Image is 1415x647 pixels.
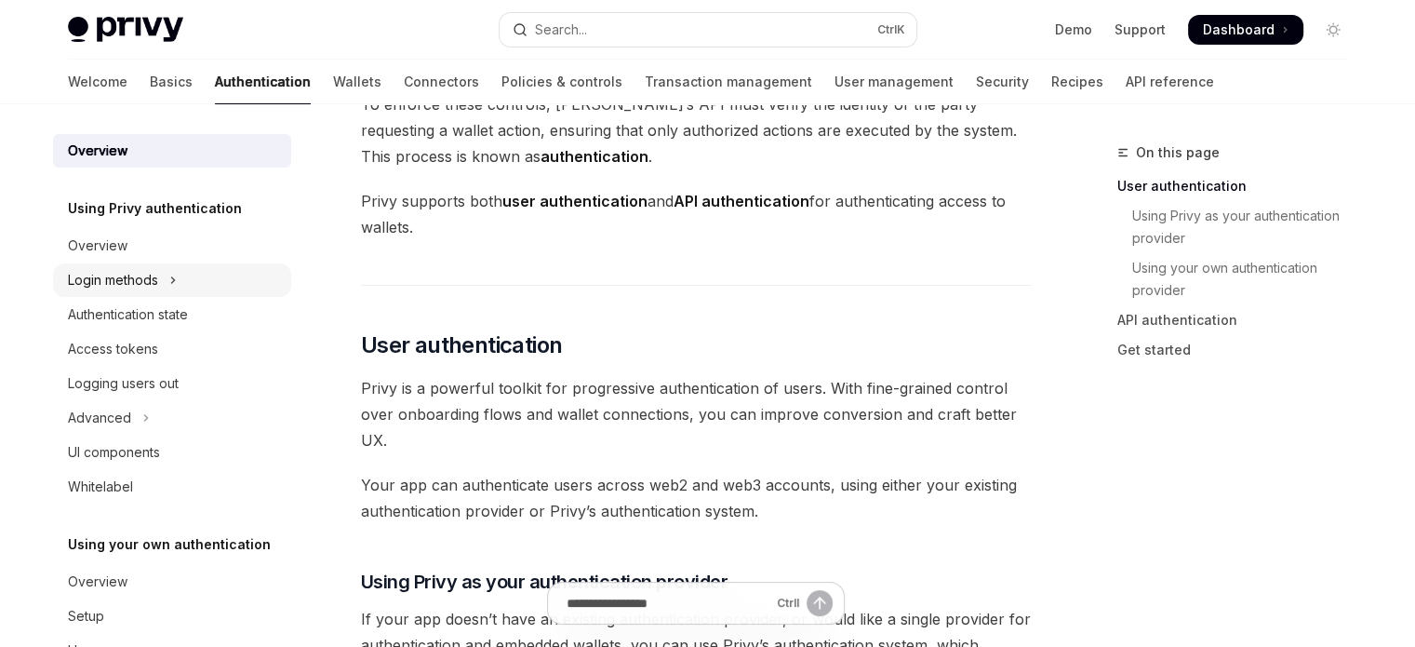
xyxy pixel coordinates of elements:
a: Connectors [404,60,479,104]
span: Your app can authenticate users across web2 and web3 accounts, using either your existing authent... [361,472,1032,524]
span: On this page [1136,142,1220,164]
div: Overview [68,140,127,162]
span: To enforce these controls, [PERSON_NAME]’s API must verify the identity of the party requesting a... [361,91,1032,169]
strong: API authentication [674,192,809,210]
strong: user authentication [502,192,647,210]
div: UI components [68,441,160,464]
a: Overview [53,565,291,599]
a: Wallets [333,60,381,104]
a: Welcome [68,60,127,104]
a: Policies & controls [501,60,622,104]
a: Setup [53,600,291,633]
div: Overview [68,235,127,257]
a: User management [834,60,954,104]
a: User authentication [1117,171,1363,201]
a: Access tokens [53,332,291,366]
div: Access tokens [68,338,158,360]
a: Using your own authentication provider [1117,253,1363,305]
div: Logging users out [68,372,179,395]
a: Security [976,60,1029,104]
span: Privy is a powerful toolkit for progressive authentication of users. With fine-grained control ov... [361,375,1032,453]
span: Using Privy as your authentication provider [361,569,728,595]
a: Transaction management [645,60,812,104]
h5: Using your own authentication [68,533,271,556]
a: Dashboard [1188,15,1303,45]
a: Whitelabel [53,470,291,504]
span: User authentication [361,330,563,360]
a: API reference [1126,60,1214,104]
button: Open search [500,13,916,47]
a: Overview [53,134,291,168]
button: Toggle Advanced section [53,401,291,435]
a: Authentication [215,60,311,104]
a: Support [1115,20,1166,39]
div: Login methods [68,269,158,291]
a: Recipes [1051,60,1103,104]
h5: Using Privy authentication [68,197,242,220]
span: Dashboard [1203,20,1275,39]
a: Authentication state [53,298,291,331]
button: Toggle Login methods section [53,263,291,297]
span: Ctrl K [877,22,905,37]
a: Get started [1117,335,1363,365]
img: light logo [68,17,183,43]
a: Demo [1055,20,1092,39]
div: Overview [68,571,127,593]
button: Toggle dark mode [1318,15,1348,45]
div: Advanced [68,407,131,429]
a: Overview [53,229,291,263]
span: Privy supports both and for authenticating access to wallets. [361,188,1032,240]
div: Setup [68,605,104,627]
a: UI components [53,436,291,469]
a: Logging users out [53,367,291,400]
a: API authentication [1117,305,1363,335]
input: Ask a question... [567,583,769,624]
div: Authentication state [68,303,188,326]
strong: authentication [541,147,648,166]
button: Send message [807,590,833,616]
div: Whitelabel [68,476,133,498]
a: Using Privy as your authentication provider [1117,201,1363,253]
div: Search... [535,19,587,41]
a: Basics [150,60,193,104]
